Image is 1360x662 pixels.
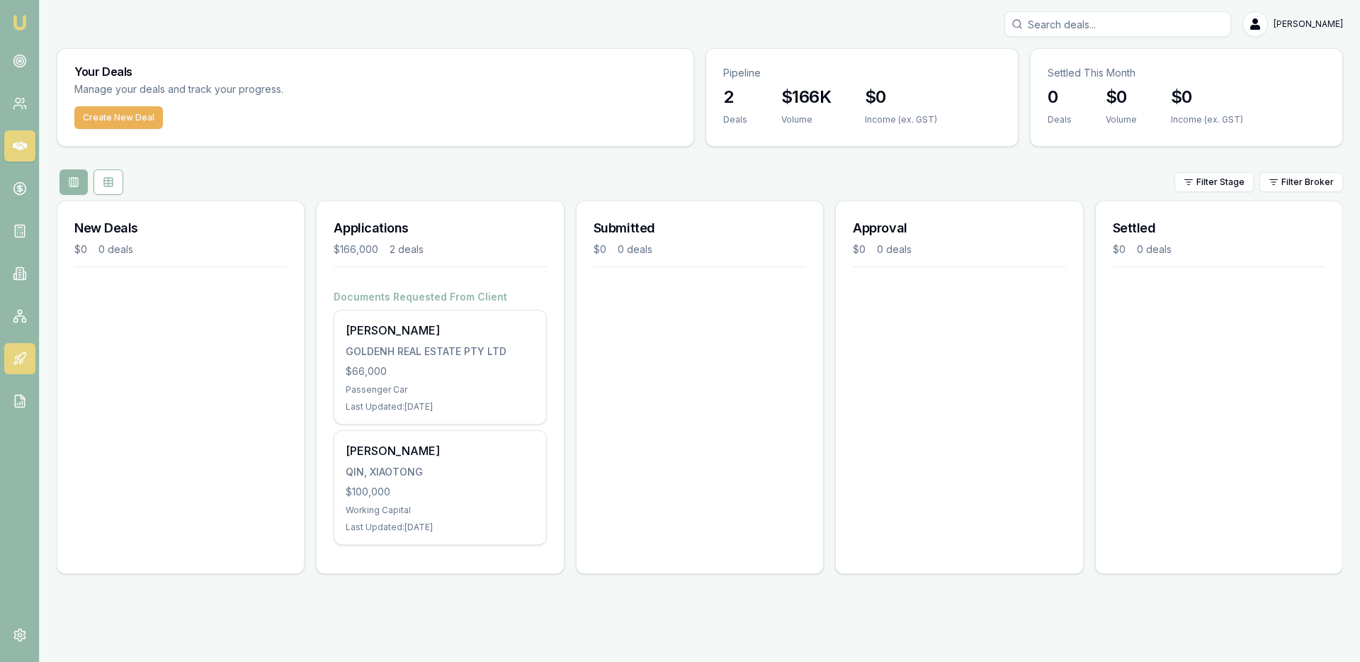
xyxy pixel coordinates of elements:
div: 2 deals [390,242,424,257]
div: [PERSON_NAME] [346,322,534,339]
h3: Submitted [594,218,806,238]
h4: Documents Requested From Client [334,290,546,304]
div: 0 deals [1137,242,1172,257]
div: QIN, XIAOTONG [346,465,534,479]
div: GOLDENH REAL ESTATE PTY LTD [346,344,534,359]
p: Manage your deals and track your progress. [74,82,437,98]
button: Filter Stage [1174,172,1254,192]
div: $166,000 [334,242,378,257]
div: Working Capital [346,505,534,516]
h3: New Deals [74,218,287,238]
div: [PERSON_NAME] [346,442,534,459]
p: Pipeline [723,66,1001,80]
span: Filter Broker [1281,176,1334,188]
div: Income (ex. GST) [1171,114,1243,125]
div: Volume [781,114,831,125]
h3: Your Deals [74,66,676,77]
p: Settled This Month [1048,66,1325,80]
div: Last Updated: [DATE] [346,401,534,413]
button: Filter Broker [1259,172,1343,192]
div: Last Updated: [DATE] [346,522,534,533]
div: 0 deals [618,242,652,257]
div: Deals [1048,114,1072,125]
h3: 2 [723,86,747,108]
h3: Approval [853,218,1065,238]
div: $0 [1113,242,1126,257]
h3: $0 [1171,86,1243,108]
div: 0 deals [98,242,133,257]
span: Filter Stage [1196,176,1245,188]
div: $0 [594,242,606,257]
div: Passenger Car [346,384,534,395]
img: emu-icon-u.png [11,14,28,31]
div: $0 [853,242,866,257]
button: Create New Deal [74,106,163,129]
div: $66,000 [346,364,534,378]
h3: $166K [781,86,831,108]
h3: $0 [865,86,937,108]
div: $100,000 [346,485,534,499]
div: Volume [1106,114,1137,125]
span: [PERSON_NAME] [1274,18,1343,30]
h3: $0 [1106,86,1137,108]
div: Deals [723,114,747,125]
h3: Applications [334,218,546,238]
h3: 0 [1048,86,1072,108]
div: Income (ex. GST) [865,114,937,125]
div: $0 [74,242,87,257]
h3: Settled [1113,218,1325,238]
input: Search deals [1004,11,1231,37]
div: 0 deals [877,242,912,257]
